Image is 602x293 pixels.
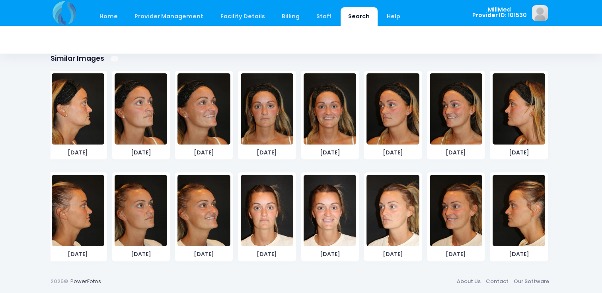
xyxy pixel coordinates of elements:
a: Our Software [511,274,552,288]
img: image [52,73,104,145]
span: [DATE] [430,148,482,157]
img: image [493,175,545,246]
span: [DATE] [52,148,104,157]
span: MillMed Provider ID: 101530 [472,7,527,18]
a: Contact [483,274,511,288]
span: [DATE] [115,148,167,157]
a: Staff [309,7,339,26]
a: Help [379,7,408,26]
a: Billing [274,7,307,26]
span: [DATE] [115,250,167,258]
img: image [304,73,356,145]
span: [DATE] [304,250,356,258]
img: image [493,73,545,145]
span: [DATE] [241,250,293,258]
img: image [430,73,482,145]
a: PowerFotos [70,278,101,285]
span: [DATE] [366,148,419,157]
span: [DATE] [52,250,104,258]
img: image [304,175,356,246]
a: Search [341,7,378,26]
span: [DATE] [493,250,545,258]
span: [DATE] [304,148,356,157]
a: Facility Details [212,7,273,26]
a: About Us [454,274,483,288]
img: image [177,73,230,145]
a: Home [92,7,126,26]
img: image [366,175,419,246]
img: image [115,175,167,246]
img: image [241,73,293,145]
img: image [532,5,548,21]
img: image [430,175,482,246]
h1: Similar Images [51,54,104,63]
img: image [241,175,293,246]
img: image [52,175,104,246]
span: [DATE] [493,148,545,157]
span: [DATE] [177,148,230,157]
a: Provider Management [127,7,211,26]
span: 2025© [51,278,68,285]
img: image [366,73,419,145]
span: [DATE] [430,250,482,258]
span: [DATE] [366,250,419,258]
span: [DATE] [241,148,293,157]
img: image [115,73,167,145]
span: [DATE] [177,250,230,258]
img: image [177,175,230,246]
